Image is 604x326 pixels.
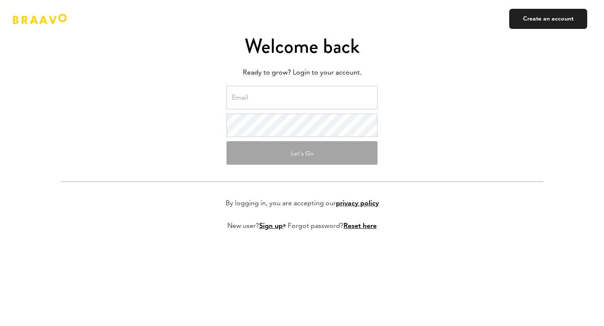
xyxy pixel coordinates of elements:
a: Create an account [509,9,587,29]
input: Email [226,86,377,109]
button: Let's Go [226,141,377,165]
a: Sign up [259,223,283,230]
p: Ready to grow? Login to your account. [61,67,543,79]
a: privacy policy [336,200,379,207]
a: Reset here [344,223,377,230]
p: New user? • Forgot password? [227,221,377,231]
p: By logging in, you are accepting our [226,199,379,209]
span: Welcome back [245,32,359,60]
